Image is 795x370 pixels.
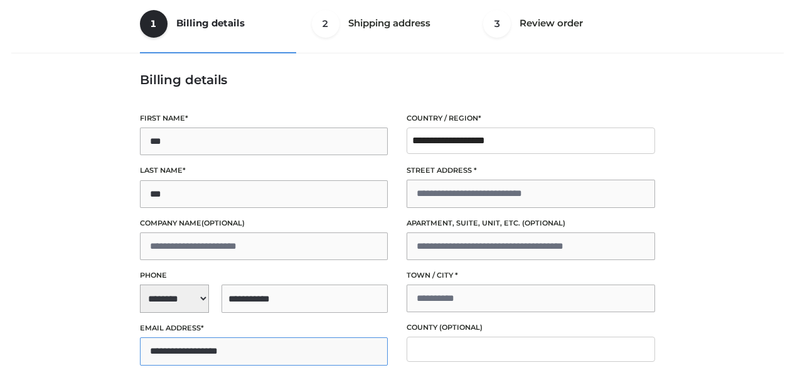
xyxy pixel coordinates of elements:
[407,165,655,177] label: Street address
[407,269,655,281] label: Town / City
[407,217,655,229] label: Apartment, suite, unit, etc.
[140,322,388,334] label: Email address
[407,112,655,124] label: Country / Region
[522,219,565,227] span: (optional)
[140,165,388,177] label: Last name
[439,323,483,332] span: (optional)
[201,219,245,227] span: (optional)
[140,112,388,124] label: First name
[140,72,655,87] h3: Billing details
[407,322,655,334] label: County
[140,269,388,281] label: Phone
[140,217,388,229] label: Company name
